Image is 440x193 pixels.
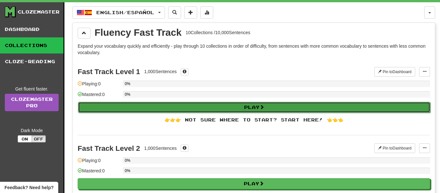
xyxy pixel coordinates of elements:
[78,91,120,102] div: Mastered: 0
[78,144,140,152] div: Fast Track Level 2
[78,81,120,91] div: Playing: 0
[78,102,430,113] button: Play
[18,135,32,142] button: On
[186,29,250,36] div: 10 Collections / 10,000 Sentences
[78,117,430,123] div: 👉👉👉 Not sure where to start? Start here! 👈👈👈
[144,68,177,75] div: 1,000 Sentences
[78,157,120,168] div: Playing: 0
[200,6,213,19] button: More stats
[95,28,182,37] div: Fluency Fast Track
[5,86,59,92] div: Get fluent faster.
[374,67,415,77] button: Pin toDashboard
[5,94,59,111] a: ClozemasterPro
[5,127,59,134] div: Dark Mode
[78,178,430,189] button: Play
[78,43,430,56] p: Expand your vocabulary quickly and efficiently - play through 10 collections in order of difficul...
[184,6,197,19] button: Add sentence to collection
[96,10,154,15] span: English / Español
[18,9,60,15] div: Clozemaster
[72,6,165,19] button: English/Español
[78,68,140,76] div: Fast Track Level 1
[168,6,181,19] button: Search sentences
[32,135,46,142] button: Off
[5,184,53,191] span: Open feedback widget
[374,143,415,153] button: Pin toDashboard
[78,168,120,178] div: Mastered: 0
[144,145,177,151] div: 1,000 Sentences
